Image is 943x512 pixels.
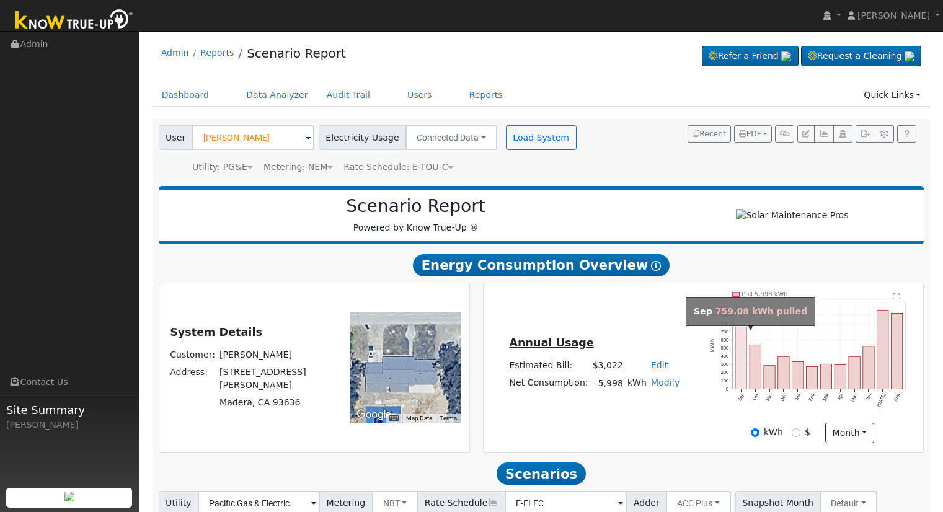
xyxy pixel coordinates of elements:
[218,363,334,394] td: [STREET_ADDRESS][PERSON_NAME]
[497,462,585,485] span: Scenarios
[507,374,590,392] td: Net Consumption:
[821,364,832,389] rect: onclick=""
[688,125,731,143] button: Recent
[836,392,844,402] text: Apr
[651,261,661,271] i: Show Help
[764,426,783,439] label: kWh
[161,48,189,58] a: Admin
[6,418,133,431] div: [PERSON_NAME]
[413,254,670,276] span: Energy Consumption Overview
[651,360,668,370] a: Edit
[807,367,818,389] rect: onclick=""
[835,364,846,389] rect: onclick=""
[651,377,680,387] a: Modify
[737,392,745,402] text: Sep
[247,46,346,61] a: Scenario Report
[893,293,900,300] text: 
[398,84,441,107] a: Users
[905,51,914,61] img: retrieve
[849,356,860,389] rect: onclick=""
[353,407,394,423] img: Google
[764,366,775,389] rect: onclick=""
[702,46,799,67] a: Refer a Friend
[775,125,794,143] button: Generate Report Link
[590,374,625,392] td: 5,998
[710,339,716,353] text: kWh
[864,392,872,402] text: Jun
[218,346,334,363] td: [PERSON_NAME]
[797,125,815,143] button: Edit User
[805,426,810,439] label: $
[875,125,894,143] button: Settings
[765,392,774,402] text: Nov
[319,125,406,150] span: Electricity Usage
[850,392,859,403] text: May
[171,196,660,217] h2: Scenario Report
[218,394,334,411] td: Madera, CA 93636
[192,161,253,174] div: Utility: PG&E
[159,125,193,150] span: User
[721,361,728,367] text: 300
[721,329,728,335] text: 700
[192,125,314,150] input: Select a User
[507,356,590,374] td: Estimated Bill:
[736,209,848,222] img: Solar Maintenance Pros
[742,291,788,298] text: Pull 5,998 kWh
[263,161,333,174] div: Metering: NEM
[237,84,317,107] a: Data Analyzer
[353,407,394,423] a: Open this area in Google Maps (opens a new window)
[625,374,649,392] td: kWh
[721,345,728,351] text: 500
[715,306,807,316] span: 759.08 kWh pulled
[876,392,887,408] text: [DATE]
[792,428,800,437] input: $
[822,392,831,402] text: Mar
[389,414,398,423] button: Keyboard shortcuts
[814,125,833,143] button: Multi-Series Graph
[735,327,746,389] rect: onclick=""
[794,392,802,402] text: Jan
[751,392,759,401] text: Oct
[739,130,761,138] span: PDF
[64,492,74,501] img: retrieve
[168,346,218,363] td: Customer:
[590,356,625,374] td: $3,022
[406,414,432,423] button: Map Data
[833,125,852,143] button: Login As
[751,428,759,437] input: kWh
[165,196,667,234] div: Powered by Know True-Up ®
[460,84,512,107] a: Reports
[405,125,497,150] button: Connected Data
[506,125,577,150] button: Load System
[801,46,921,67] a: Request a Cleaning
[792,361,804,389] rect: onclick=""
[734,125,772,143] button: PDF
[200,48,234,58] a: Reports
[343,162,453,172] span: Alias: HETOUC
[694,306,712,316] strong: Sep
[893,392,901,402] text: Aug
[750,345,761,389] rect: onclick=""
[168,363,218,394] td: Address:
[808,392,816,402] text: Feb
[892,313,903,389] rect: onclick=""
[509,337,593,349] u: Annual Usage
[721,337,728,343] text: 600
[721,378,728,384] text: 100
[857,11,930,20] span: [PERSON_NAME]
[854,84,930,107] a: Quick Links
[6,402,133,418] span: Site Summary
[9,7,139,35] img: Know True-Up
[778,356,789,389] rect: onclick=""
[721,370,728,376] text: 200
[877,310,888,389] rect: onclick=""
[170,326,262,338] u: System Details
[440,415,457,422] a: Terms (opens in new tab)
[153,84,219,107] a: Dashboard
[317,84,379,107] a: Audit Trail
[721,353,728,359] text: 400
[779,392,788,402] text: Dec
[863,346,874,389] rect: onclick=""
[897,125,916,143] a: Help Link
[856,125,875,143] button: Export Interval Data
